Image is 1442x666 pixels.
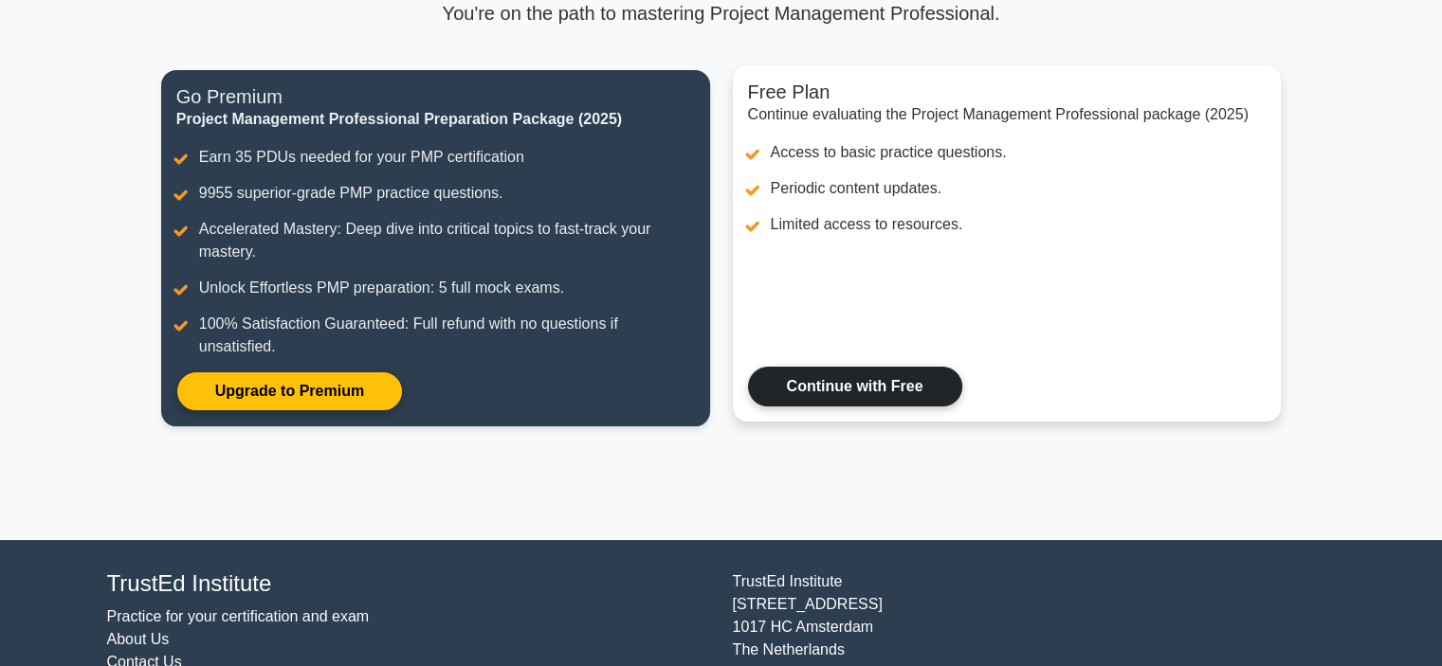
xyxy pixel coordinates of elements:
[107,570,710,598] h4: TrustEd Institute
[161,2,1282,25] p: You're on the path to mastering Project Management Professional.
[107,631,170,647] a: About Us
[176,371,403,411] a: Upgrade to Premium
[107,608,370,624] a: Practice for your certification and exam
[748,367,962,406] a: Continue with Free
